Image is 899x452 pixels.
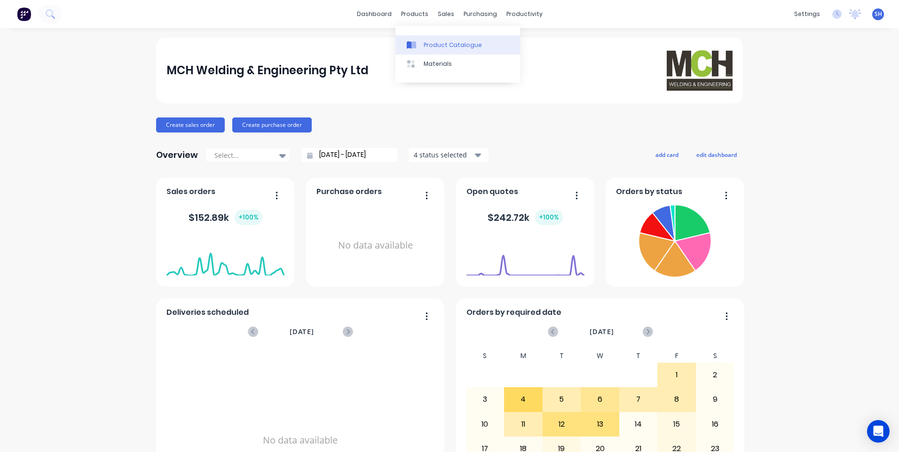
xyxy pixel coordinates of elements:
button: add card [649,148,685,161]
button: Create sales order [156,117,225,132]
span: Sales orders [166,186,215,197]
div: 16 [696,413,734,436]
div: $ 242.72k [488,210,563,225]
div: + 100 % [235,210,262,225]
div: purchasing [459,7,502,21]
div: 4 [505,388,542,411]
div: 11 [505,413,542,436]
div: 6 [581,388,619,411]
div: sales [433,7,459,21]
a: Product Catalogue [395,35,520,54]
div: 5 [543,388,581,411]
div: $ 152.89k [189,210,262,225]
div: Materials [424,60,452,68]
div: 13 [581,413,619,436]
div: 4 status selected [414,150,473,160]
button: Create purchase order [232,117,312,132]
div: S [696,349,734,363]
span: [DATE] [590,327,614,337]
div: MCH Welding & Engineering Pty Ltd [166,61,369,80]
div: 14 [620,413,657,436]
div: Overview [156,146,198,164]
div: 10 [466,413,504,436]
div: productivity [502,7,547,21]
div: settings [789,7,825,21]
div: F [657,349,696,363]
img: Factory [17,7,31,21]
div: 2 [696,363,734,387]
div: 9 [696,388,734,411]
div: 3 [466,388,504,411]
div: M [504,349,543,363]
div: S [466,349,505,363]
div: No data available [316,201,434,290]
a: dashboard [352,7,396,21]
span: [DATE] [290,327,314,337]
div: W [581,349,619,363]
span: Open quotes [466,186,518,197]
span: SH [875,10,882,18]
a: Materials [395,55,520,73]
div: 8 [658,388,695,411]
div: T [619,349,658,363]
div: 1 [658,363,695,387]
div: T [543,349,581,363]
span: Orders by status [616,186,682,197]
button: 4 status selected [409,148,489,162]
div: 15 [658,413,695,436]
img: MCH Welding & Engineering Pty Ltd [667,50,733,90]
div: + 100 % [535,210,563,225]
div: Open Intercom Messenger [867,420,890,443]
button: edit dashboard [690,148,743,161]
span: Purchase orders [316,186,382,197]
div: 7 [620,388,657,411]
span: Orders by required date [466,307,561,318]
div: Product Catalogue [424,41,482,49]
div: products [396,7,433,21]
div: 12 [543,413,581,436]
